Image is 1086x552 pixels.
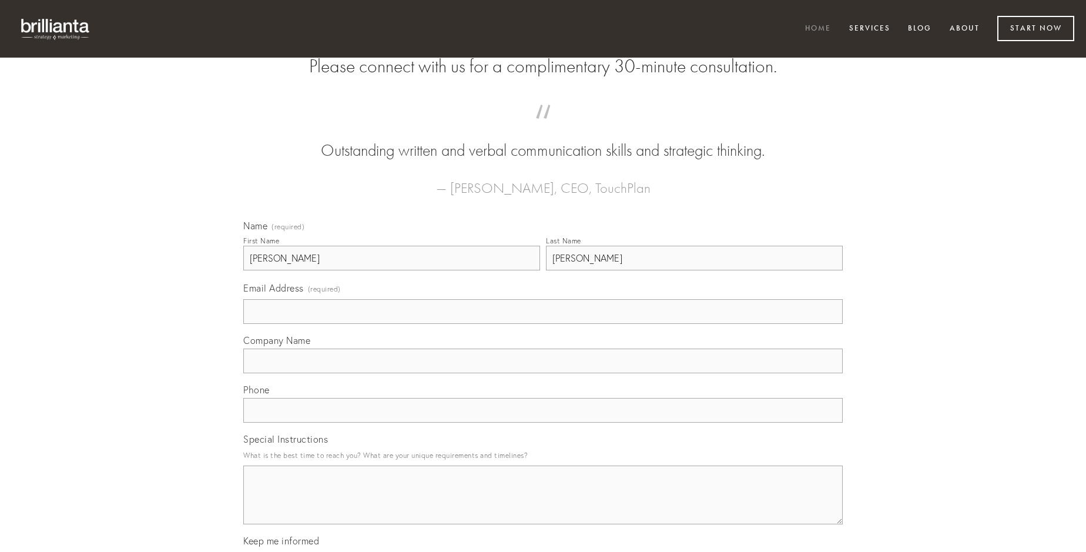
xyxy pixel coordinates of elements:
[262,162,824,200] figcaption: — [PERSON_NAME], CEO, TouchPlan
[243,447,843,463] p: What is the best time to reach you? What are your unique requirements and timelines?
[546,236,581,245] div: Last Name
[262,116,824,162] blockquote: Outstanding written and verbal communication skills and strategic thinking.
[243,433,328,445] span: Special Instructions
[308,281,341,297] span: (required)
[243,334,310,346] span: Company Name
[243,220,267,232] span: Name
[997,16,1074,41] a: Start Now
[243,55,843,78] h2: Please connect with us for a complimentary 30-minute consultation.
[243,384,270,396] span: Phone
[243,535,319,547] span: Keep me informed
[243,236,279,245] div: First Name
[942,19,987,39] a: About
[842,19,898,39] a: Services
[12,12,100,46] img: brillianta - research, strategy, marketing
[243,282,304,294] span: Email Address
[271,223,304,230] span: (required)
[900,19,939,39] a: Blog
[797,19,839,39] a: Home
[262,116,824,139] span: “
